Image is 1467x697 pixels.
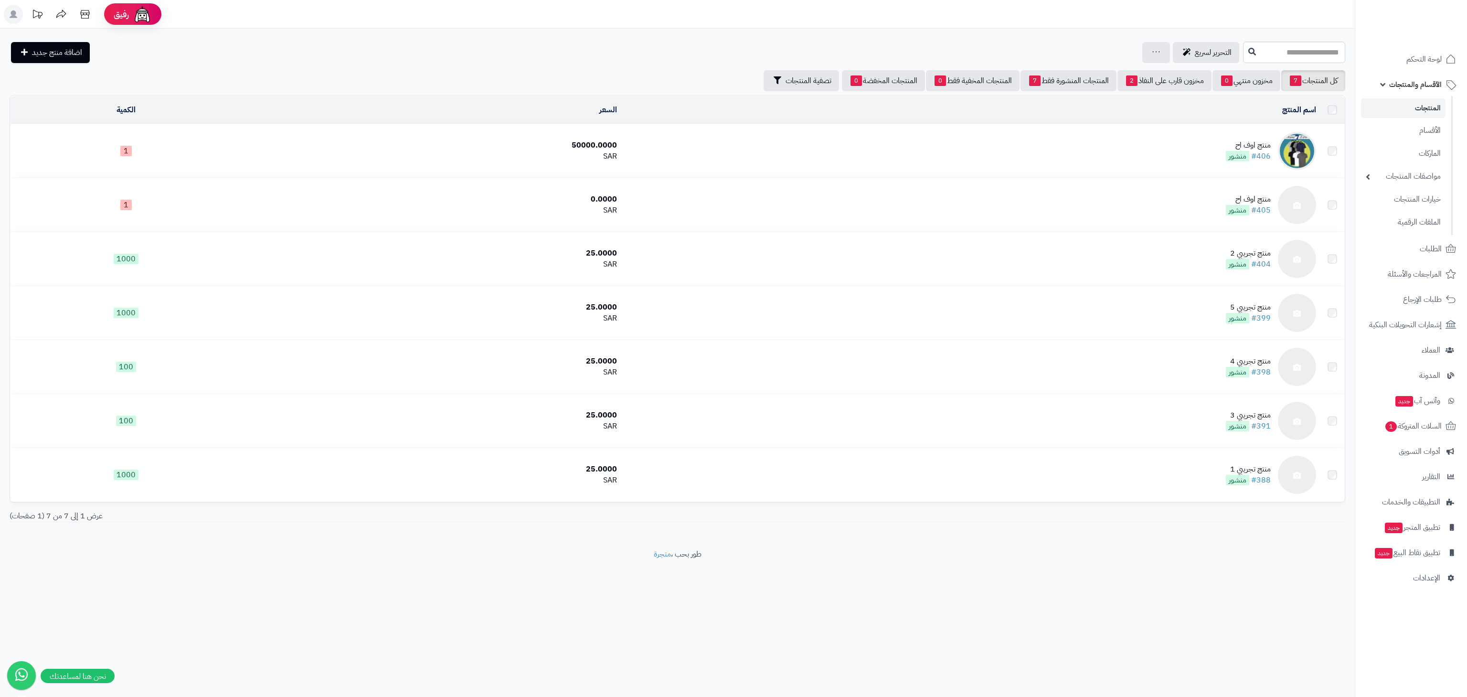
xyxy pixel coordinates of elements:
span: إشعارات التحويلات البنكية [1369,318,1442,332]
span: 2 [1126,75,1137,86]
div: منتج اوف اح [1226,194,1271,205]
span: لوحة التحكم [1406,53,1442,66]
a: المنتجات المخفضة0 [842,70,925,91]
a: التحرير لسريع [1173,42,1239,63]
a: العملاء [1361,339,1461,362]
div: SAR [246,205,617,216]
a: متجرة [654,548,671,560]
a: المراجعات والأسئلة [1361,263,1461,286]
span: تطبيق نقاط البيع [1374,546,1440,559]
div: منتج تجريبي 4 [1226,356,1271,367]
a: الملفات الرقمية [1361,212,1446,233]
a: مواصفات المنتجات [1361,166,1446,187]
div: منتج تجريبي 5 [1226,302,1271,313]
span: 100 [116,362,136,372]
span: جديد [1395,396,1413,407]
a: الماركات [1361,143,1446,164]
a: تحديثات المنصة [25,5,49,26]
a: #404 [1251,258,1271,270]
div: SAR [246,475,617,486]
span: 1000 [114,254,138,264]
div: منتج اوف اح [1226,140,1271,151]
span: اضافة منتج جديد [32,47,82,58]
span: تطبيق المتجر [1384,521,1440,534]
span: السلات المتروكة [1384,419,1442,433]
div: 25.0000 [246,248,617,259]
div: 25.0000 [246,302,617,313]
a: خيارات المنتجات [1361,189,1446,210]
span: الطلبات [1420,242,1442,256]
span: 7 [1290,75,1301,86]
a: #405 [1251,204,1271,216]
span: 0 [1221,75,1233,86]
a: مخزون منتهي0 [1212,70,1280,91]
span: 1000 [114,470,138,480]
span: منشور [1226,259,1249,269]
span: منشور [1226,475,1249,485]
a: تطبيق نقاط البيعجديد [1361,541,1461,564]
div: عرض 1 إلى 7 من 7 (1 صفحات) [2,511,678,522]
a: #391 [1251,420,1271,432]
span: أدوات التسويق [1399,445,1440,458]
a: لوحة التحكم [1361,48,1461,71]
span: التحرير لسريع [1195,47,1232,58]
span: رفيق [114,9,129,20]
span: التطبيقات والخدمات [1382,495,1440,509]
a: اضافة منتج جديد [11,42,90,63]
div: SAR [246,151,617,162]
span: الأقسام والمنتجات [1389,78,1442,91]
div: 50000.0000 [246,140,617,151]
span: منشور [1226,367,1249,377]
button: تصفية المنتجات [764,70,839,91]
a: إشعارات التحويلات البنكية [1361,313,1461,336]
span: تصفية المنتجات [786,75,831,86]
div: 25.0000 [246,464,617,475]
span: 1 [120,200,132,210]
a: السعر [599,104,617,116]
div: منتج تجريبي 1 [1226,464,1271,475]
span: العملاء [1422,343,1440,357]
a: التقارير [1361,465,1461,488]
a: السلات المتروكة1 [1361,415,1461,438]
a: الإعدادات [1361,567,1461,590]
span: التقارير [1422,470,1440,483]
span: الإعدادات [1413,571,1440,585]
div: SAR [246,367,617,378]
span: منشور [1226,205,1249,215]
a: طلبات الإرجاع [1361,288,1461,311]
span: 0 [850,75,862,86]
a: المنتجات المنشورة فقط7 [1021,70,1116,91]
span: جديد [1385,523,1403,533]
a: التطبيقات والخدمات [1361,491,1461,514]
a: مخزون قارب على النفاذ2 [1117,70,1212,91]
a: المنتجات [1361,98,1446,118]
a: الكمية [117,104,136,116]
div: SAR [246,259,617,270]
a: #398 [1251,366,1271,378]
div: SAR [246,421,617,432]
a: الأقسام [1361,120,1446,141]
span: 100 [116,416,136,426]
a: #388 [1251,474,1271,486]
span: وآتس آب [1394,394,1440,407]
span: منشور [1226,313,1249,323]
span: 7 [1029,75,1041,86]
a: الطلبات [1361,237,1461,260]
span: 0 [935,75,946,86]
div: SAR [246,313,617,324]
span: 1 [1385,421,1397,432]
a: #406 [1251,150,1271,162]
img: ai-face.png [133,5,152,24]
span: جديد [1375,548,1393,558]
a: المنتجات المخفية فقط0 [926,70,1020,91]
div: 25.0000 [246,410,617,421]
a: تطبيق المتجرجديد [1361,516,1461,539]
span: المراجعات والأسئلة [1388,268,1442,281]
span: منشور [1226,421,1249,431]
a: #399 [1251,312,1271,324]
a: وآتس آبجديد [1361,389,1461,412]
span: 1000 [114,308,138,318]
div: 25.0000 [246,356,617,367]
span: 1 [120,146,132,156]
span: طلبات الإرجاع [1403,293,1442,306]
